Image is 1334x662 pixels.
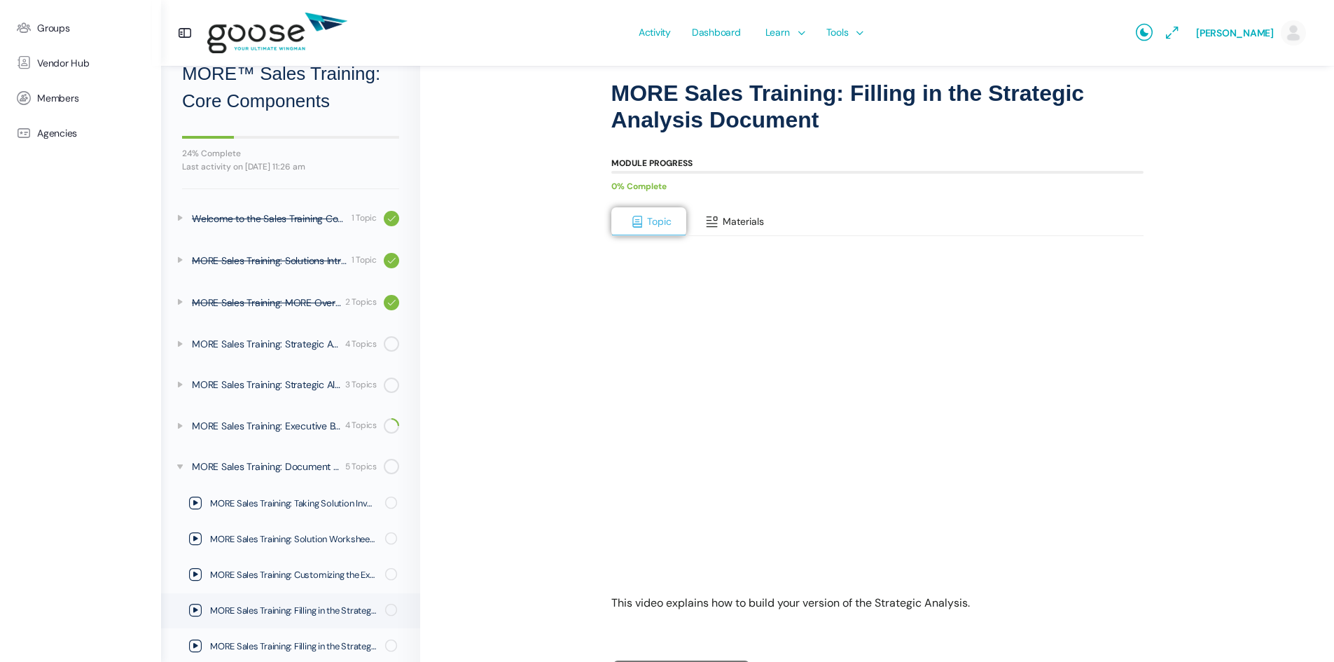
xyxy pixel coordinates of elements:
[161,522,420,557] a: MORE Sales Training: Solution Worksheets
[1196,27,1274,39] span: [PERSON_NAME]
[345,296,377,309] div: 2 Topics
[161,558,420,593] a: MORE Sales Training: Customizing the Executive Briefing Document
[345,378,377,392] div: 3 Topics
[1264,595,1334,662] iframe: Chat Widget
[161,448,420,485] a: MORE Sales Training: Document Workshop / Putting It To Work For You 5 Topics
[7,46,154,81] a: Vendor Hub
[192,336,341,352] div: MORE Sales Training: Strategic Analysis
[611,80,1144,134] h1: MORE Sales Training: Filling in the Strategic Analysis Document
[192,377,341,392] div: MORE Sales Training: Strategic Alignment Plan
[37,22,70,34] span: Groups
[161,486,420,521] a: MORE Sales Training: Taking Solution Inventory
[7,116,154,151] a: Agencies
[192,211,347,226] div: Welcome to the Sales Training Course
[37,92,78,104] span: Members
[182,163,399,171] div: Last activity on [DATE] 11:26 am
[210,640,376,654] span: MORE Sales Training: Filling in the Strategic Alignment Plan Document
[161,593,420,628] a: MORE Sales Training: Filling in the Strategic Analysis Document
[161,326,420,362] a: MORE Sales Training: Strategic Analysis 4 Topics
[192,253,347,268] div: MORE Sales Training: Solutions Introduced
[210,532,376,546] span: MORE Sales Training: Solution Worksheets
[161,366,420,403] a: MORE Sales Training: Strategic Alignment Plan 3 Topics
[161,284,420,322] a: MORE Sales Training: MORE Overview 2 Topics
[7,81,154,116] a: Members
[161,242,420,280] a: MORE Sales Training: Solutions Introduced 1 Topic
[345,419,377,432] div: 4 Topics
[161,408,420,444] a: MORE Sales Training: Executive Briefing 4 Topics
[345,460,377,474] div: 5 Topics
[611,177,1130,196] div: 0% Complete
[7,11,154,46] a: Groups
[345,338,377,351] div: 4 Topics
[182,149,399,158] div: 24% Complete
[182,60,399,115] h2: MORE™ Sales Training: Core Components
[723,215,764,228] span: Materials
[352,212,377,225] div: 1 Topic
[611,159,693,167] div: Module Progress
[37,57,90,69] span: Vendor Hub
[611,595,970,610] span: This video explains how to build your version of the Strategic Analysis.
[647,215,672,228] span: Topic
[352,254,377,267] div: 1 Topic
[210,604,376,618] span: MORE Sales Training: Filling in the Strategic Analysis Document
[192,295,341,310] div: MORE Sales Training: MORE Overview
[210,568,376,582] span: MORE Sales Training: Customizing the Executive Briefing Document
[192,418,341,434] div: MORE Sales Training: Executive Briefing
[37,127,77,139] span: Agencies
[210,497,376,511] span: MORE Sales Training: Taking Solution Inventory
[192,459,341,474] div: MORE Sales Training: Document Workshop / Putting It To Work For You
[161,200,420,237] a: Welcome to the Sales Training Course 1 Topic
